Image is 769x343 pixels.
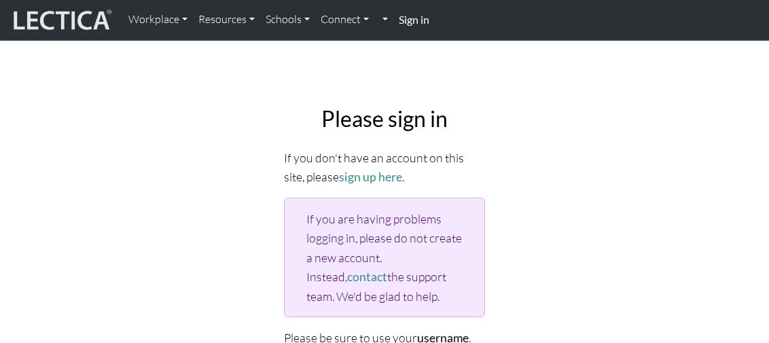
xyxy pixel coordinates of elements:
[399,13,429,26] strong: Sign in
[339,170,402,184] a: sign up here
[10,7,112,33] img: lecticalive
[260,5,315,34] a: Schools
[123,5,193,34] a: Workplace
[347,270,387,284] a: contact
[315,5,374,34] a: Connect
[284,198,485,317] div: If you are having problems logging in, please do not create a new account. Instead, the support t...
[284,148,485,187] p: If you don't have an account on this site, please .
[284,106,485,132] h2: Please sign in
[193,5,260,34] a: Resources
[393,5,435,35] a: Sign in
